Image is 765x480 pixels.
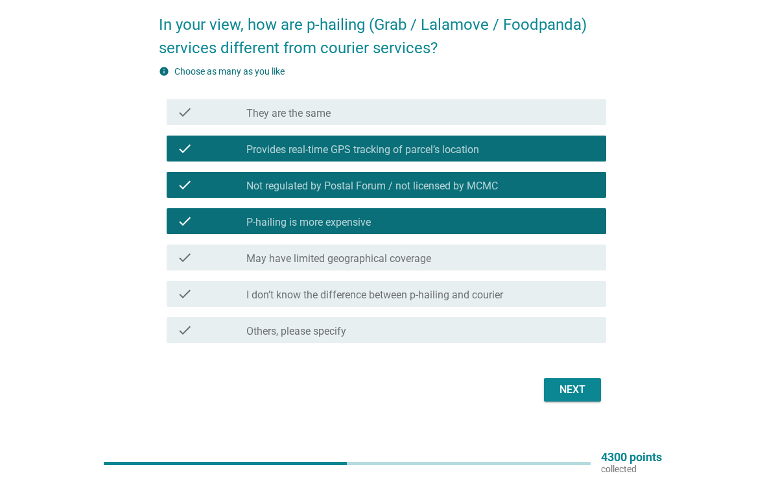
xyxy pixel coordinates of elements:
label: Not regulated by Postal Forum / not licensed by MCMC [246,180,498,193]
div: Next [554,382,591,398]
i: info [159,66,169,77]
i: check [177,104,193,120]
i: check [177,322,193,338]
label: P-hailing is more expensive [246,216,371,229]
button: Next [544,378,601,402]
i: check [177,177,193,193]
label: Others, please specify [246,325,346,338]
p: 4300 points [601,451,662,463]
label: They are the same [246,107,331,120]
label: Provides real-time GPS tracking of parcel’s location [246,143,479,156]
i: check [177,286,193,302]
label: May have limited geographical coverage [246,252,431,265]
i: check [177,250,193,265]
i: check [177,141,193,156]
label: I don’t know the difference between p-hailing and courier [246,289,503,302]
label: Choose as many as you like [174,66,285,77]
i: check [177,213,193,229]
p: collected [601,463,662,475]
